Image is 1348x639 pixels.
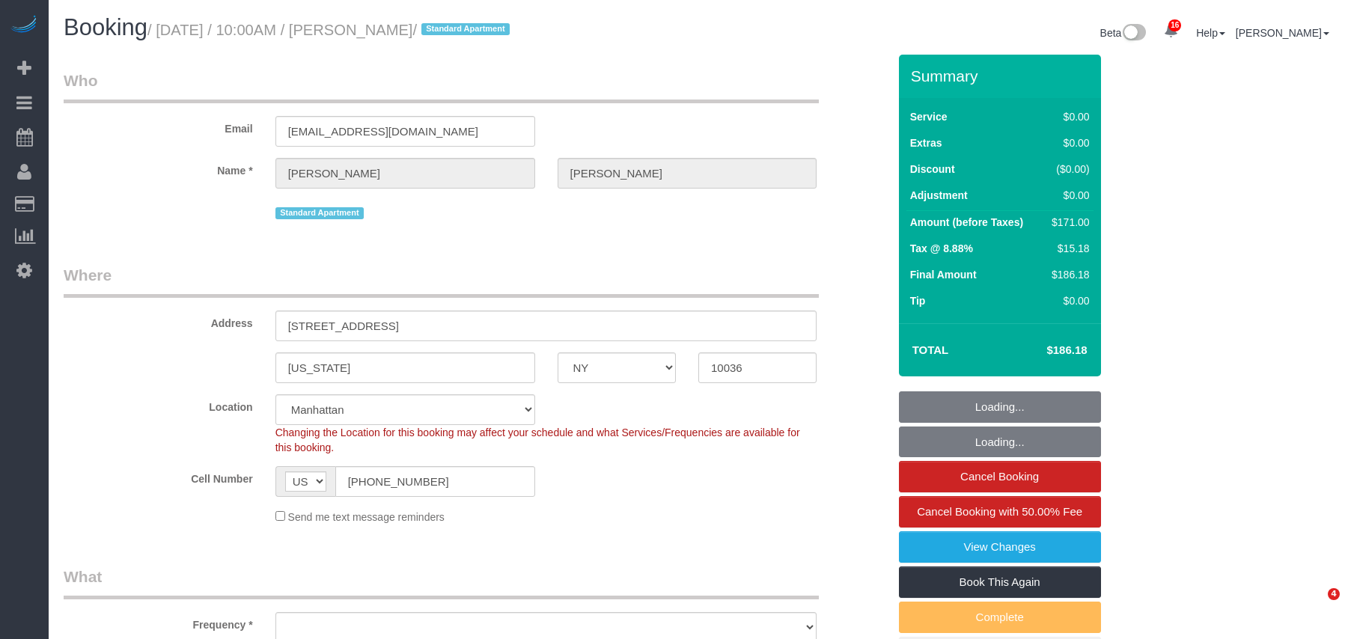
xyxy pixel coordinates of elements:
div: $0.00 [1046,109,1089,124]
div: $186.18 [1046,267,1089,282]
label: Name * [52,158,264,178]
div: $0.00 [1046,135,1089,150]
label: Frequency * [52,612,264,632]
img: Automaid Logo [9,15,39,36]
label: Adjustment [910,188,968,203]
input: Zip Code [698,352,817,383]
iframe: Intercom live chat [1297,588,1333,624]
span: Standard Apartment [421,23,510,35]
img: New interface [1121,24,1146,43]
input: First Name [275,158,535,189]
span: Cancel Booking with 50.00% Fee [917,505,1082,518]
div: $15.18 [1046,241,1089,256]
div: $0.00 [1046,188,1089,203]
h4: $186.18 [1001,344,1087,357]
a: Beta [1100,27,1147,39]
strong: Total [912,343,949,356]
span: / [412,22,514,38]
span: Changing the Location for this booking may affect your schedule and what Services/Frequencies are... [275,426,800,453]
input: Cell Number [335,466,535,497]
label: Address [52,311,264,331]
label: Discount [910,162,955,177]
a: View Changes [899,531,1101,563]
span: Standard Apartment [275,207,365,219]
label: Cell Number [52,466,264,486]
a: 16 [1156,15,1186,48]
label: Extras [910,135,942,150]
label: Amount (before Taxes) [910,215,1023,230]
a: Cancel Booking with 50.00% Fee [899,496,1101,528]
a: Book This Again [899,566,1101,598]
label: Tip [910,293,926,308]
span: Send me text message reminders [288,511,445,523]
input: Last Name [558,158,817,189]
div: ($0.00) [1046,162,1089,177]
span: Booking [64,14,147,40]
div: $0.00 [1046,293,1089,308]
h3: Summary [911,67,1094,85]
legend: Who [64,70,819,103]
label: Location [52,394,264,415]
input: Email [275,116,535,147]
label: Service [910,109,948,124]
div: $171.00 [1046,215,1089,230]
a: [PERSON_NAME] [1236,27,1329,39]
span: 16 [1168,19,1181,31]
a: Help [1196,27,1225,39]
label: Email [52,116,264,136]
a: Cancel Booking [899,461,1101,492]
label: Final Amount [910,267,977,282]
span: 4 [1328,588,1340,600]
input: City [275,352,535,383]
small: / [DATE] / 10:00AM / [PERSON_NAME] [147,22,514,38]
legend: Where [64,264,819,298]
legend: What [64,566,819,599]
label: Tax @ 8.88% [910,241,973,256]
